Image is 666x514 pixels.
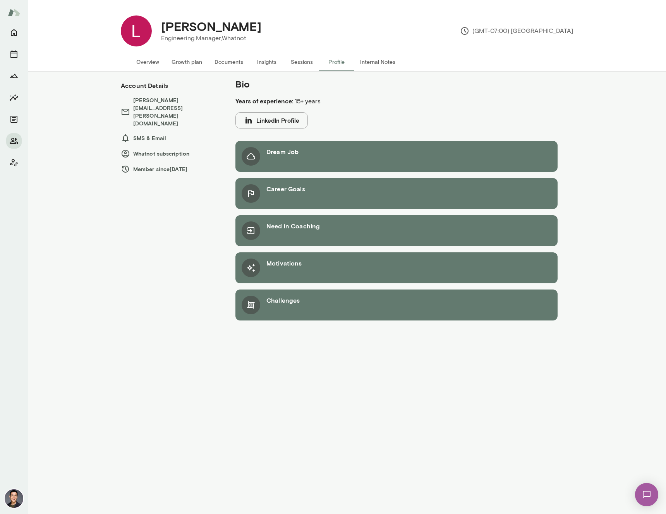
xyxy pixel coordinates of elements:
button: Documents [208,53,249,71]
h6: Account Details [121,81,168,90]
button: Overview [130,53,165,71]
p: Engineering Manager, Whatnot [161,34,261,43]
button: Internal Notes [354,53,402,71]
h6: Dream Job [266,147,299,156]
h6: Motivations [266,259,302,268]
img: Logan Bestwick [121,15,152,46]
button: Growth Plan [6,68,22,84]
img: Ryan Tang [5,489,23,508]
h5: Bio [235,78,496,90]
h6: Member since [DATE] [121,164,220,174]
h6: SMS & Email [121,134,220,143]
button: Documents [6,111,22,127]
button: Sessions [6,46,22,62]
button: Insights [6,90,22,105]
h4: [PERSON_NAME] [161,19,261,34]
button: Members [6,133,22,149]
h6: Challenges [266,296,300,305]
p: (GMT-07:00) [GEOGRAPHIC_DATA] [460,26,573,36]
button: Sessions [284,53,319,71]
img: Mento [8,5,20,20]
h6: Whatnot subscription [121,149,220,158]
h6: Career Goals [266,184,305,194]
p: 15+ years [235,96,496,106]
h6: Need in Coaching [266,221,320,231]
button: Insights [249,53,284,71]
button: Client app [6,155,22,170]
h6: [PERSON_NAME][EMAIL_ADDRESS][PERSON_NAME][DOMAIN_NAME] [121,96,220,127]
button: Profile [319,53,354,71]
button: LinkedIn Profile [235,112,308,128]
button: Growth plan [165,53,208,71]
button: Home [6,25,22,40]
b: Years of experience: [235,97,293,105]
